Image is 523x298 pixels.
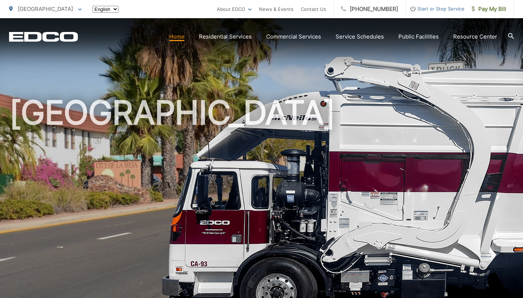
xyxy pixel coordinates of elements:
span: [GEOGRAPHIC_DATA] [18,5,73,12]
select: Select a language [93,6,118,13]
a: About EDCO [217,5,252,13]
span: Pay My Bill [472,5,506,13]
a: Public Facilities [398,32,439,41]
a: Commercial Services [266,32,321,41]
a: Home [169,32,185,41]
a: Residential Services [199,32,252,41]
a: Service Schedules [336,32,384,41]
a: Contact Us [301,5,326,13]
a: News & Events [259,5,293,13]
a: EDCD logo. Return to the homepage. [9,32,78,42]
a: Resource Center [453,32,497,41]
